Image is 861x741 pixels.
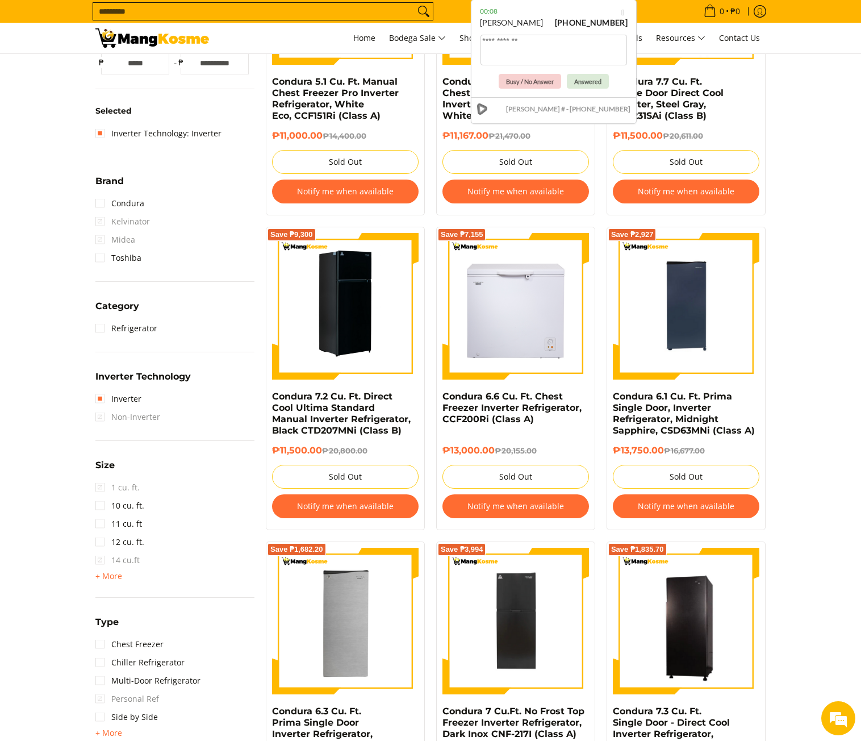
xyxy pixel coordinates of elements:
span: ₱ [95,57,107,68]
summary: Open [95,569,122,583]
del: ₱20,611.00 [663,131,703,140]
img: Condura 7.3 Cu. Ft. Single Door - Direct Cool Inverter Refrigerator, CSD700SAi (Class A) [613,549,759,693]
button: Sold Out [442,465,589,489]
button: Notify me when available [442,180,589,203]
a: 11 cu. ft [95,515,142,533]
h6: ₱11,500.00 [272,445,419,456]
a: Inverter [95,390,141,408]
button: Sold Out [613,150,759,174]
img: Condura 7 Cu.Ft. No Frost Top Freezer Inverter Refrigerator, Dark Inox CNF-217I (Class A) [442,548,589,694]
span: Save ₱1,682.20 [270,546,323,553]
a: 10 cu. ft. [95,497,144,515]
span: 14 cu.ft [95,551,140,569]
summary: Open [95,726,122,740]
span: Bodega Sale [389,31,446,45]
h6: ₱11,500.00 [613,130,759,141]
img: Condura 7.2 Cu. Ft. Direct Cool Ultima Standard Manual Inverter Refrigerator, Black CTD207MNi (Cl... [272,233,419,380]
span: Contact Us [719,32,760,43]
span: Save ₱2,927 [611,231,654,238]
span: Size [95,461,115,470]
h6: ₱11,000.00 [272,130,419,141]
span: Non-Inverter [95,408,160,426]
span: Save ₱7,155 [441,231,483,238]
a: Toshiba [95,249,141,267]
span: Save ₱9,300 [270,231,313,238]
button: Notify me when available [613,180,759,203]
button: Search [415,3,433,20]
span: Personal Ref [95,690,159,708]
a: Bodega Sale [383,23,452,53]
span: 0 [718,7,726,15]
a: Condura 5.1 Cu. Ft. Manual Chest Freezer Pro Inverter Refrigerator, White Eco, CCF151Ri (Class A) [272,76,399,121]
summary: Open [95,177,124,194]
img: Condura 6.3 Cu. Ft. Prima Single Door Inverter Refrigerator, CSD610MNi (Class A) [272,548,419,694]
em: Submit [166,350,206,365]
h6: ₱13,000.00 [442,445,589,456]
span: We are offline. Please leave us a message. [24,143,198,258]
button: Notify me when available [442,494,589,518]
a: Refrigerator [95,319,157,338]
a: Inverter Technology: Inverter [95,124,221,143]
button: Notify me when available [613,494,759,518]
div: Leave a message [59,64,191,78]
span: + More [95,728,122,738]
span: + More [95,572,122,581]
span: ₱0 [729,7,742,15]
a: Resources [650,23,711,53]
span: Resources [656,31,705,45]
span: Type [95,618,119,627]
span: Save ₱1,835.70 [611,546,664,553]
button: Sold Out [272,465,419,489]
img: condura-6.3-cubic-feet-prima-single-door-inverter-refrigerator-full-view-mang-kosme [613,235,759,378]
span: 1 cu. ft. [95,478,140,497]
summary: Open [95,618,119,635]
button: Notify me when available [272,180,419,203]
div: Minimize live chat window [186,6,214,33]
span: Inverter Technology [95,372,191,381]
span: Midea [95,231,135,249]
img: Bodega Sale Refrigerator l Mang Kosme: Home Appliances Warehouse Sale | Page 2 [95,28,209,48]
span: ₱ [175,57,186,68]
span: Home [353,32,375,43]
a: Chiller Refrigerator [95,653,185,672]
a: Home [348,23,381,53]
h6: ₱13,750.00 [613,445,759,456]
a: Condura 7.2 Cu. Ft. Direct Cool Ultima Standard Manual Inverter Refrigerator, Black CTD207MNi (Cl... [272,391,411,436]
a: Condura [95,194,144,213]
a: Side by Side [95,708,158,726]
span: Shop by Class [459,31,523,45]
summary: Open [95,302,139,319]
a: Contact Us [713,23,766,53]
a: Condura 8.3 Cu. Ft. Chest Freezer Manual Inverter Refrigerator, White CCF250Ri (Class B) [442,76,566,121]
del: ₱16,677.00 [664,446,705,455]
button: Sold Out [272,150,419,174]
a: Condura 6.6 Cu. Ft. Chest Freezer Inverter Refrigerator, CCF200Ri (Class A) [442,391,582,424]
img: Condura 6.6 Cu. Ft. Chest Freezer Inverter Refrigerator, CCF200Ri (Class A) [442,233,589,380]
span: Category [95,302,139,311]
button: Sold Out [442,150,589,174]
a: Condura 7 Cu.Ft. No Frost Top Freezer Inverter Refrigerator, Dark Inox CNF-217I (Class A) [442,706,584,739]
a: Shop by Class [454,23,528,53]
del: ₱21,470.00 [488,131,530,140]
span: • [700,5,743,18]
a: Condura 7.7 Cu. Ft. Single Door Direct Cool Inverter, Steel Gray, CSD231SAi (Class B) [613,76,724,121]
summary: Open [95,372,191,390]
a: 12 cu. ft. [95,533,144,551]
nav: Main Menu [220,23,766,53]
h6: ₱11,167.00 [442,130,589,141]
del: ₱20,155.00 [495,446,537,455]
span: Save ₱3,994 [441,546,483,553]
span: Kelvinator [95,213,150,231]
a: Chest Freezer [95,635,164,653]
span: Brand [95,177,124,186]
del: ₱20,800.00 [322,446,367,455]
textarea: Type your message and click 'Submit' [6,310,216,350]
del: ₱14,400.00 [323,131,366,140]
h6: Selected [95,106,254,116]
button: Notify me when available [272,494,419,518]
summary: Open [95,461,115,478]
button: Sold Out [613,465,759,489]
a: Condura 6.1 Cu. Ft. Prima Single Door, Inverter Refrigerator, Midnight Sapphire, CSD63MNi (Class A) [613,391,755,436]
